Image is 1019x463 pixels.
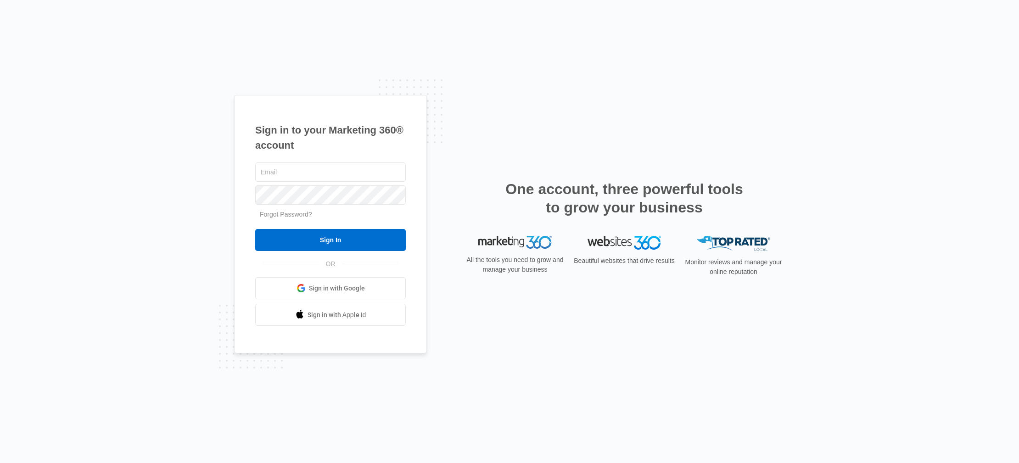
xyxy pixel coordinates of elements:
h1: Sign in to your Marketing 360® account [255,123,406,153]
a: Forgot Password? [260,211,312,218]
a: Sign in with Apple Id [255,304,406,326]
p: Beautiful websites that drive results [573,256,676,266]
span: OR [319,259,342,269]
input: Email [255,162,406,182]
img: Top Rated Local [697,236,770,251]
h2: One account, three powerful tools to grow your business [503,180,746,217]
img: Websites 360 [588,236,661,249]
img: Marketing 360 [478,236,552,249]
p: All the tools you need to grow and manage your business [464,255,566,274]
input: Sign In [255,229,406,251]
a: Sign in with Google [255,277,406,299]
span: Sign in with Google [309,284,365,293]
span: Sign in with Apple Id [308,310,366,320]
p: Monitor reviews and manage your online reputation [682,257,785,277]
